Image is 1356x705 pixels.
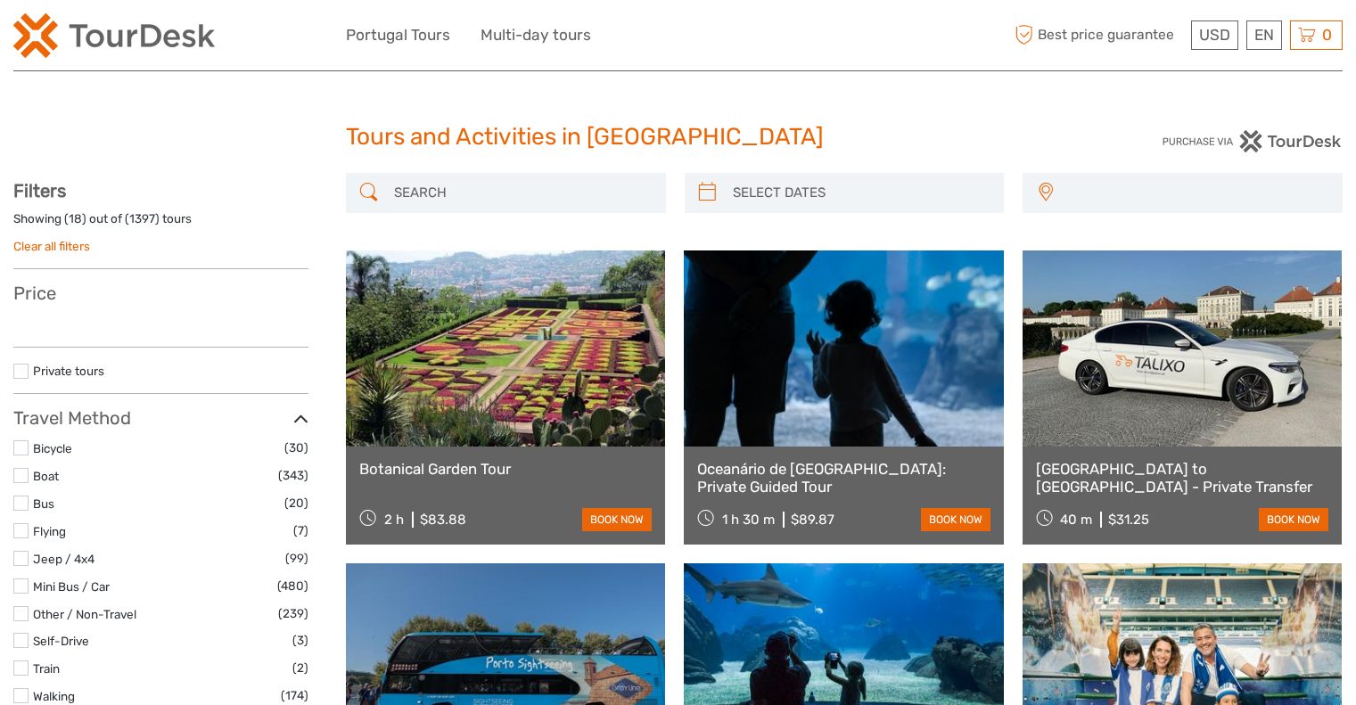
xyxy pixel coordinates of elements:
h1: Tours and Activities in [GEOGRAPHIC_DATA] [346,123,1011,152]
img: 2254-3441b4b5-4e5f-4d00-b396-31f1d84a6ebf_logo_small.png [13,13,215,58]
a: book now [921,508,990,531]
h3: Price [13,283,308,304]
span: (239) [278,603,308,624]
a: Oceanário de [GEOGRAPHIC_DATA]: Private Guided Tour [697,460,990,496]
span: Best price guarantee [1010,20,1187,50]
span: (7) [293,521,308,541]
strong: Filters [13,180,66,201]
a: Train [33,661,60,676]
a: Bus [33,496,54,511]
a: Jeep / 4x4 [33,552,95,566]
span: (3) [292,630,308,651]
input: SELECT DATES [726,177,996,209]
span: 0 [1319,26,1335,44]
a: Multi-day tours [481,22,591,48]
a: Walking [33,689,75,703]
div: EN [1246,20,1282,50]
div: $89.87 [791,512,834,528]
span: (20) [284,493,308,513]
a: Self-Drive [33,634,89,648]
a: Botanical Garden Tour [359,460,652,478]
label: 1397 [129,210,155,227]
h3: Travel Method [13,407,308,429]
span: 1 h 30 m [722,512,775,528]
span: 40 m [1060,512,1092,528]
a: Flying [33,524,66,538]
a: Clear all filters [13,239,90,253]
a: Private tours [33,364,104,378]
span: 2 h [384,512,404,528]
a: book now [582,508,652,531]
label: 18 [69,210,82,227]
a: book now [1259,508,1328,531]
div: $31.25 [1108,512,1149,528]
span: (30) [284,438,308,458]
span: (99) [285,548,308,569]
a: Mini Bus / Car [33,579,110,594]
input: SEARCH [387,177,657,209]
a: Other / Non-Travel [33,607,136,621]
div: $83.88 [420,512,466,528]
a: Portugal Tours [346,22,450,48]
a: [GEOGRAPHIC_DATA] to [GEOGRAPHIC_DATA] - Private Transfer [1036,460,1328,496]
span: USD [1199,26,1230,44]
div: Showing ( ) out of ( ) tours [13,210,308,238]
img: PurchaseViaTourDesk.png [1162,130,1343,152]
span: (2) [292,658,308,678]
a: Bicycle [33,441,72,455]
span: (480) [277,576,308,596]
span: (343) [278,465,308,486]
a: Boat [33,469,59,483]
